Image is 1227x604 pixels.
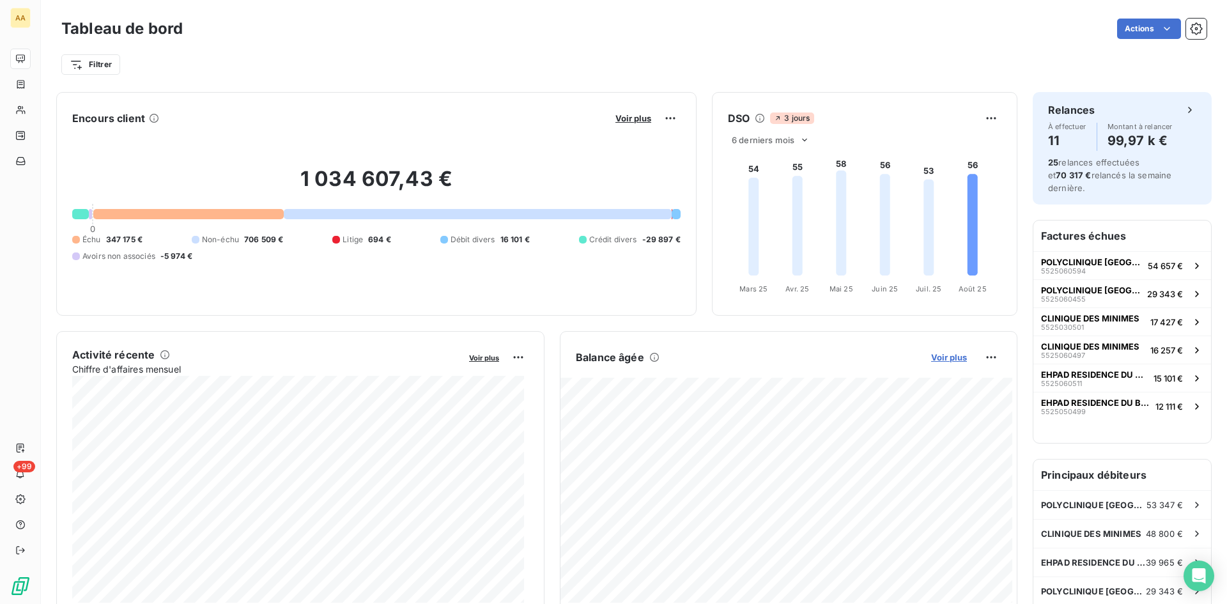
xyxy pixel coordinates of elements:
[739,284,768,293] tspan: Mars 25
[1041,557,1146,568] span: EHPAD RESIDENCE DU BOSC
[72,347,155,362] h6: Activité récente
[1107,130,1173,151] h4: 99,97 k €
[931,352,967,362] span: Voir plus
[1041,313,1139,323] span: CLINIQUE DES MINIMES
[732,135,794,145] span: 6 derniers mois
[1146,529,1183,539] span: 48 800 €
[1148,261,1183,271] span: 54 657 €
[785,284,809,293] tspan: Avr. 25
[1041,398,1150,408] span: EHPAD RESIDENCE DU BOSC
[1041,380,1082,387] span: 5525060511
[1041,529,1141,539] span: CLINIQUE DES MINIMES
[1048,157,1058,167] span: 25
[202,234,239,245] span: Non-échu
[1041,352,1085,359] span: 5525060497
[1048,102,1095,118] h6: Relances
[1033,460,1211,490] h6: Principaux débiteurs
[1033,221,1211,251] h6: Factures échues
[244,234,283,245] span: 706 509 €
[1041,408,1086,415] span: 5525050499
[106,234,143,245] span: 347 175 €
[959,284,987,293] tspan: Août 25
[1033,251,1211,279] button: POLYCLINIQUE [GEOGRAPHIC_DATA]552506059454 657 €
[916,284,941,293] tspan: Juil. 25
[10,576,31,596] img: Logo LeanPay
[1146,557,1183,568] span: 39 965 €
[72,166,681,205] h2: 1 034 607,43 €
[1150,317,1183,327] span: 17 427 €
[1041,285,1142,295] span: POLYCLINIQUE [GEOGRAPHIC_DATA]
[1033,364,1211,392] button: EHPAD RESIDENCE DU BOSC552506051115 101 €
[82,251,155,262] span: Avoirs non associés
[770,112,814,124] span: 3 jours
[343,234,363,245] span: Litige
[500,234,530,245] span: 16 101 €
[72,362,460,376] span: Chiffre d'affaires mensuel
[61,17,183,40] h3: Tableau de bord
[1033,307,1211,336] button: CLINIQUE DES MINIMES552503050117 427 €
[368,234,391,245] span: 694 €
[90,224,95,234] span: 0
[1048,157,1171,193] span: relances effectuées et relancés la semaine dernière.
[612,112,655,124] button: Voir plus
[642,234,681,245] span: -29 897 €
[465,352,503,363] button: Voir plus
[1041,323,1084,331] span: 5525030501
[1117,19,1181,39] button: Actions
[615,113,651,123] span: Voir plus
[160,251,192,262] span: -5 974 €
[927,352,971,363] button: Voir plus
[1041,500,1146,510] span: POLYCLINIQUE [GEOGRAPHIC_DATA]
[1147,289,1183,299] span: 29 343 €
[1107,123,1173,130] span: Montant à relancer
[1056,170,1091,180] span: 70 317 €
[1033,279,1211,307] button: POLYCLINIQUE [GEOGRAPHIC_DATA]552506045529 343 €
[1146,500,1183,510] span: 53 347 €
[13,461,35,472] span: +99
[1041,586,1146,596] span: POLYCLINIQUE [GEOGRAPHIC_DATA]
[1041,295,1086,303] span: 5525060455
[830,284,853,293] tspan: Mai 25
[576,350,644,365] h6: Balance âgée
[1041,267,1086,275] span: 5525060594
[61,54,120,75] button: Filtrer
[1033,392,1211,420] button: EHPAD RESIDENCE DU BOSC552505049912 111 €
[872,284,898,293] tspan: Juin 25
[10,8,31,28] div: AA
[1154,373,1183,383] span: 15 101 €
[82,234,101,245] span: Échu
[1146,586,1183,596] span: 29 343 €
[1033,336,1211,364] button: CLINIQUE DES MINIMES552506049716 257 €
[1048,123,1086,130] span: À effectuer
[1155,401,1183,412] span: 12 111 €
[1041,369,1148,380] span: EHPAD RESIDENCE DU BOSC
[1041,257,1143,267] span: POLYCLINIQUE [GEOGRAPHIC_DATA]
[72,111,145,126] h6: Encours client
[589,234,637,245] span: Crédit divers
[469,353,499,362] span: Voir plus
[1150,345,1183,355] span: 16 257 €
[1048,130,1086,151] h4: 11
[451,234,495,245] span: Débit divers
[1184,561,1214,591] div: Open Intercom Messenger
[728,111,750,126] h6: DSO
[1041,341,1139,352] span: CLINIQUE DES MINIMES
